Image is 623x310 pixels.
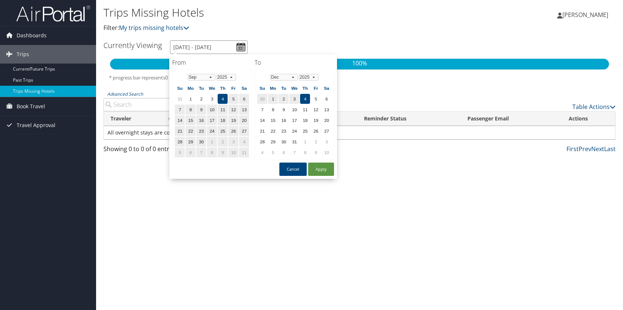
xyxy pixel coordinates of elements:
td: 3 [289,94,299,104]
td: 5 [268,147,278,157]
td: 28 [175,137,185,147]
a: [PERSON_NAME] [557,4,616,26]
td: 10 [289,105,299,115]
td: 24 [289,126,299,136]
td: 3 [207,94,217,104]
th: Su [175,83,185,93]
td: 17 [289,115,299,125]
input: Advanced Search [103,98,223,111]
td: 18 [218,115,228,125]
td: 23 [279,126,289,136]
span: 0 out of 0 [165,74,187,81]
td: 27 [321,126,331,136]
td: 22 [268,126,278,136]
td: 3 [228,137,238,147]
td: 14 [257,115,267,125]
span: Dashboards [17,26,47,45]
a: Prev [579,145,591,153]
h1: Trips Missing Hotels [103,5,445,20]
td: 23 [196,126,206,136]
td: 27 [239,126,249,136]
span: Travel Approval [17,116,55,134]
td: 26 [228,126,238,136]
th: Actions [562,112,615,126]
td: 21 [257,126,267,136]
td: 9 [196,105,206,115]
td: 2 [311,137,321,147]
input: [DATE] - [DATE] [170,40,248,54]
td: 8 [185,105,195,115]
h5: * progress bar represents overnights covered for the selected time period. [109,74,610,81]
td: 22 [185,126,195,136]
td: 13 [239,105,249,115]
td: 30 [257,94,267,104]
td: 9 [311,147,321,157]
td: 11 [239,147,249,157]
td: 2 [218,137,228,147]
a: Advanced Search [107,91,143,97]
td: 28 [257,137,267,147]
td: 29 [268,137,278,147]
td: 31 [289,137,299,147]
td: 15 [185,115,195,125]
td: 7 [175,105,185,115]
td: 5 [175,147,185,157]
th: Tu [279,83,289,93]
td: 1 [207,137,217,147]
td: 29 [185,137,195,147]
td: 1 [268,94,278,104]
td: All overnight stays are covered. [104,126,615,139]
img: airportal-logo.png [16,5,90,22]
a: Last [604,145,616,153]
td: 26 [311,126,321,136]
td: 30 [279,137,289,147]
th: Traveler: activate to sort column ascending [104,112,162,126]
button: Cancel [279,163,307,176]
td: 16 [196,115,206,125]
td: 1 [185,94,195,104]
span: Book Travel [17,97,45,116]
td: 31 [175,94,185,104]
td: 13 [321,105,331,115]
td: 7 [257,105,267,115]
td: 15 [268,115,278,125]
td: 6 [321,94,331,104]
td: 17 [207,115,217,125]
p: 100% [110,59,609,68]
td: 8 [300,147,310,157]
th: Mo [268,83,278,93]
td: 18 [300,115,310,125]
td: 10 [228,147,238,157]
td: 3 [321,137,331,147]
td: 4 [218,94,228,104]
th: Fr [311,83,321,93]
th: Reminder Status [357,112,461,126]
td: 5 [228,94,238,104]
td: 10 [321,147,331,157]
p: Filter: [103,23,445,33]
td: 6 [185,147,195,157]
td: 2 [196,94,206,104]
td: 20 [321,115,331,125]
td: 30 [196,137,206,147]
td: 11 [218,105,228,115]
td: 7 [289,147,299,157]
div: Showing 0 to 0 of 0 entries [103,144,223,157]
th: City: activate to sort column ascending [162,112,195,126]
th: Th [218,83,228,93]
td: 1 [300,137,310,147]
td: 4 [257,147,267,157]
td: 20 [239,115,249,125]
h3: Currently Viewing [103,40,162,50]
td: 19 [311,115,321,125]
td: 25 [218,126,228,136]
td: 9 [279,105,289,115]
td: 12 [311,105,321,115]
td: 10 [207,105,217,115]
td: 2 [279,94,289,104]
td: 8 [268,105,278,115]
button: Apply [308,163,334,176]
td: 4 [239,137,249,147]
td: 11 [300,105,310,115]
td: 6 [239,94,249,104]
